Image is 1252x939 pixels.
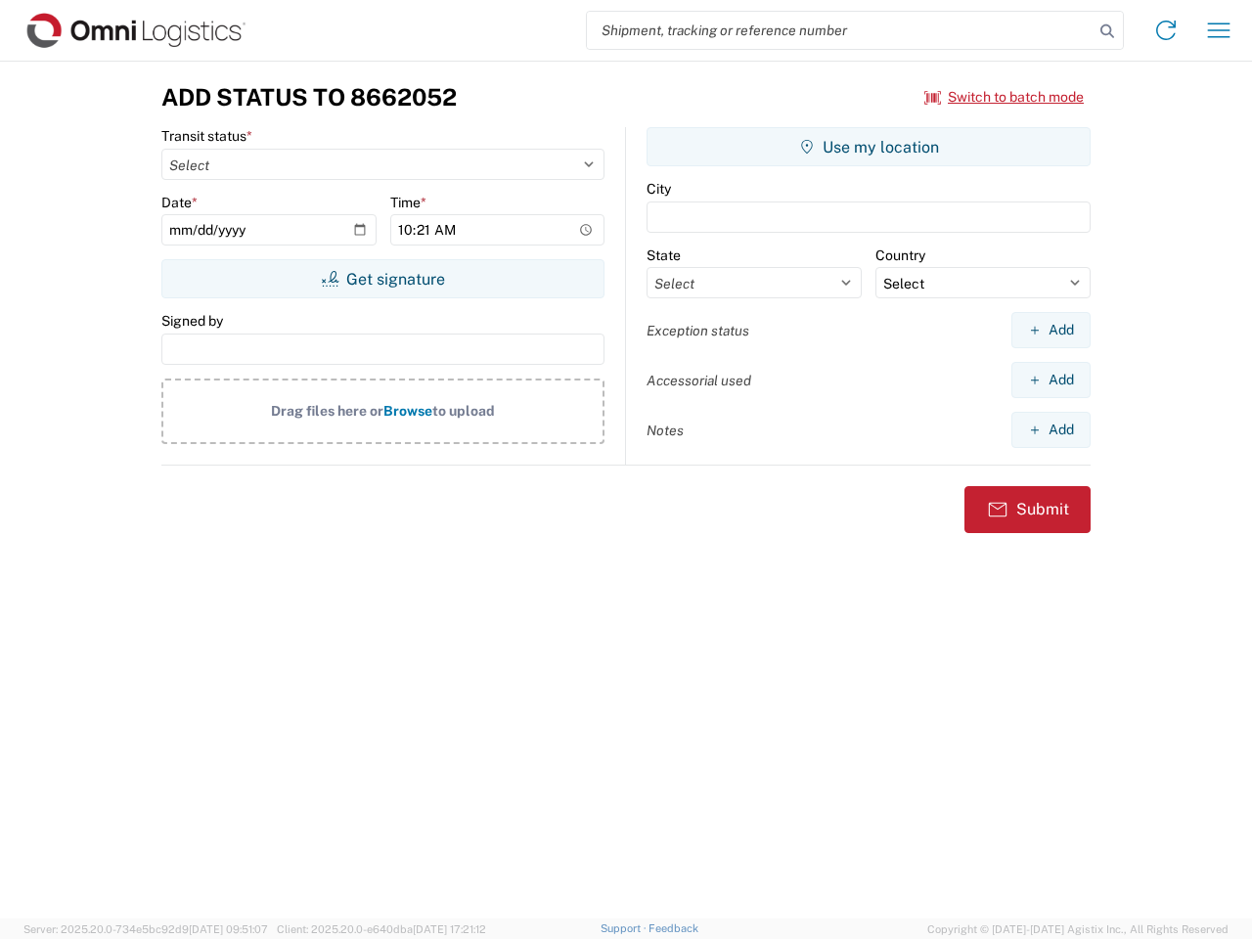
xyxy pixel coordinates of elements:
[647,372,751,389] label: Accessorial used
[161,83,457,112] h3: Add Status to 8662052
[647,422,684,439] label: Notes
[601,922,649,934] a: Support
[432,403,495,419] span: to upload
[587,12,1094,49] input: Shipment, tracking or reference number
[924,81,1084,113] button: Switch to batch mode
[647,246,681,264] label: State
[927,920,1229,938] span: Copyright © [DATE]-[DATE] Agistix Inc., All Rights Reserved
[161,312,223,330] label: Signed by
[875,246,925,264] label: Country
[390,194,426,211] label: Time
[161,194,198,211] label: Date
[1011,312,1091,348] button: Add
[271,403,383,419] span: Drag files here or
[648,922,698,934] a: Feedback
[964,486,1091,533] button: Submit
[277,923,486,935] span: Client: 2025.20.0-e640dba
[161,127,252,145] label: Transit status
[413,923,486,935] span: [DATE] 17:21:12
[189,923,268,935] span: [DATE] 09:51:07
[647,180,671,198] label: City
[161,259,604,298] button: Get signature
[647,322,749,339] label: Exception status
[23,923,268,935] span: Server: 2025.20.0-734e5bc92d9
[1011,412,1091,448] button: Add
[383,403,432,419] span: Browse
[1011,362,1091,398] button: Add
[647,127,1091,166] button: Use my location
